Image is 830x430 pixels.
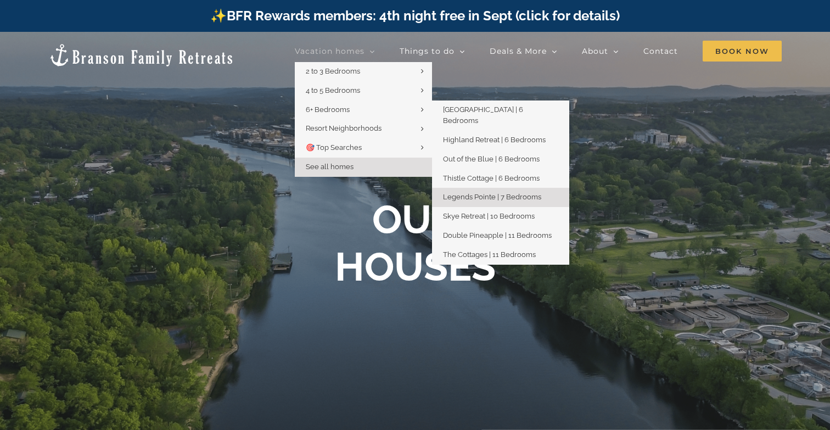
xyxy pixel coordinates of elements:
a: The Cottages | 11 Bedrooms [432,245,569,265]
a: 🎯 Top Searches [295,138,432,158]
a: 4 to 5 Bedrooms [295,81,432,100]
span: Thistle Cottage | 6 Bedrooms [443,174,540,182]
span: Vacation homes [295,47,364,55]
a: Book Now [703,40,782,62]
span: [GEOGRAPHIC_DATA] | 6 Bedrooms [443,105,523,125]
span: 🎯 Top Searches [306,143,362,152]
nav: Main Menu [295,40,782,62]
a: Thistle Cottage | 6 Bedrooms [432,169,569,188]
a: Double Pineapple | 11 Bedrooms [432,226,569,245]
span: Double Pineapple | 11 Bedrooms [443,231,552,239]
span: Skye Retreat | 10 Bedrooms [443,212,535,220]
span: Book Now [703,41,782,62]
span: Legends Pointe | 7 Bedrooms [443,193,541,201]
a: 6+ Bedrooms [295,100,432,120]
span: Highland Retreat | 6 Bedrooms [443,136,546,144]
span: Out of the Blue | 6 Bedrooms [443,155,540,163]
a: Legends Pointe | 7 Bedrooms [432,188,569,207]
b: OUR HOUSES [335,196,496,290]
span: Resort Neighborhoods [306,124,382,132]
a: Resort Neighborhoods [295,119,432,138]
a: Contact [643,40,678,62]
span: Deals & More [490,47,547,55]
span: 2 to 3 Bedrooms [306,67,360,75]
span: About [582,47,608,55]
a: 2 to 3 Bedrooms [295,62,432,81]
a: [GEOGRAPHIC_DATA] | 6 Bedrooms [432,100,569,131]
a: About [582,40,619,62]
span: See all homes [306,163,354,171]
a: Deals & More [490,40,557,62]
span: 4 to 5 Bedrooms [306,86,360,94]
img: Branson Family Retreats Logo [48,43,234,68]
a: Things to do [400,40,465,62]
span: Things to do [400,47,455,55]
a: Vacation homes [295,40,375,62]
a: See all homes [295,158,432,177]
span: The Cottages | 11 Bedrooms [443,250,536,259]
a: Out of the Blue | 6 Bedrooms [432,150,569,169]
span: Contact [643,47,678,55]
a: Highland Retreat | 6 Bedrooms [432,131,569,150]
a: Skye Retreat | 10 Bedrooms [432,207,569,226]
span: 6+ Bedrooms [306,105,350,114]
a: ✨BFR Rewards members: 4th night free in Sept (click for details) [210,8,620,24]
